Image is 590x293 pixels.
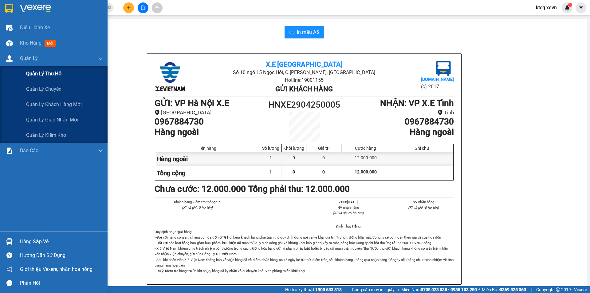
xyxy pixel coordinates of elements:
[6,40,13,46] img: warehouse-icon
[343,146,388,151] div: Cước hàng
[155,152,260,166] div: Hàng ngoài
[108,5,111,11] span: close-circle
[500,287,526,292] strong: 0369 525 060
[6,55,13,62] img: warehouse-icon
[421,287,477,292] strong: 0708 023 035 - 0935 103 250
[127,6,131,10] span: plus
[342,127,454,137] h1: Hàng ngoài
[308,146,340,151] div: Giá trị
[436,61,451,76] img: logo.jpg
[6,148,13,154] img: solution-icon
[341,152,390,166] div: 12.000.000
[20,40,41,46] span: Kho hàng
[20,265,92,273] span: Giới thiệu Vexere, nhận hoa hồng
[380,98,454,108] b: NHẬN : VP X.E Tỉnh
[155,235,454,273] p: - Đối với hàng có giá trị, hàng có hóa đơn GTGT đi kèm khách hàng phải tuân thủ quy định đóng gói...
[482,286,526,293] span: Miền Bắc
[355,169,377,174] span: 12.000.000
[155,127,267,137] h1: Hàng ngoài
[285,26,324,38] button: printerIn mẫu A5
[6,238,13,245] img: warehouse-icon
[20,237,103,246] div: Hàng sắp về
[6,266,12,272] span: notification
[333,211,364,215] i: (Kí và ghi rõ họ tên)
[6,25,13,31] img: warehouse-icon
[318,199,379,205] li: 21:08[DATE]
[569,3,571,7] span: 1
[204,69,404,76] li: Số 10 ngõ 15 Ngọc Hồi, Q.[PERSON_NAME], [GEOGRAPHIC_DATA]
[26,70,61,77] span: Quản lý thu hộ
[285,286,342,293] span: Hỗ trợ kỹ thuật:
[283,146,305,151] div: Khối lượng
[157,169,185,177] span: Tổng cộng
[155,184,246,194] b: Chưa cước : 12.000.000
[155,6,159,10] span: aim
[141,6,145,10] span: file-add
[318,224,379,229] li: Đình Thuý Hằng
[421,77,454,82] b: [DOMAIN_NAME]
[342,109,454,117] li: Tỉnh
[98,56,103,61] span: down
[306,152,341,166] div: 0
[20,24,50,31] span: Điều hành xe
[289,30,294,35] span: printer
[155,229,454,274] div: Quy định nhận/gửi hàng :
[5,4,13,13] img: logo-vxr
[322,169,325,174] span: 0
[248,184,350,194] b: Tổng phải thu: 12.000.000
[531,286,532,293] span: |
[438,110,443,115] span: environment
[275,85,333,93] b: Gửi khách hàng
[20,279,103,288] div: Phản hồi
[269,169,272,174] span: 1
[576,2,586,13] button: caret-down
[26,131,66,139] span: Quản lý kiểm kho
[155,61,185,92] img: logo.jpg
[182,205,213,210] i: (Kí và ghi rõ họ tên)
[6,252,12,258] span: question-circle
[293,169,295,174] span: 0
[352,286,400,293] span: Cung cấp máy in - giấy in:
[401,286,477,293] span: Miền Nam
[167,199,228,205] li: Khách hàng kiểm tra thông tin
[6,280,12,286] span: message
[138,2,148,13] button: file-add
[262,146,280,151] div: Số lượng
[297,28,319,36] span: In mẫu A5
[408,205,439,210] i: (Kí và ghi rõ họ tên)
[20,251,103,260] div: Hướng dẫn sử dụng
[204,76,404,84] li: Hotline: 19001155
[421,83,454,90] li: (c) 2017
[26,116,78,124] span: Quản lý giao nhận mới
[20,147,38,154] span: Báo cáo
[20,54,38,62] span: Quản Lý
[123,2,134,13] button: plus
[98,148,103,153] span: down
[260,152,282,166] div: 1
[568,3,572,7] sup: 1
[155,110,160,115] span: environment
[157,146,258,151] div: Tên hàng
[556,287,560,292] span: copyright
[531,4,562,11] span: ktcq.xevn
[26,85,61,93] span: Quản lý chuyến
[282,152,306,166] div: 0
[346,286,347,293] span: |
[564,5,570,10] img: icon-new-feature
[393,199,454,205] li: NV nhận hàng
[478,288,480,291] span: ⚪️
[155,117,267,127] h1: 0967884730
[578,5,584,10] span: caret-down
[26,101,82,108] span: Quản lý khách hàng mới
[267,98,342,112] h1: HNXE2904250005
[108,6,111,9] span: close-circle
[152,2,163,13] button: aim
[342,117,454,127] h1: 0967884730
[392,146,452,151] div: Ghi chú
[315,287,342,292] strong: 1900 633 818
[318,205,379,210] li: NV nhận hàng
[266,61,343,68] b: X.E [GEOGRAPHIC_DATA]
[155,98,229,108] b: GỬI : VP Hà Nội X.E
[45,40,56,47] span: mới
[155,109,267,117] li: [GEOGRAPHIC_DATA]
